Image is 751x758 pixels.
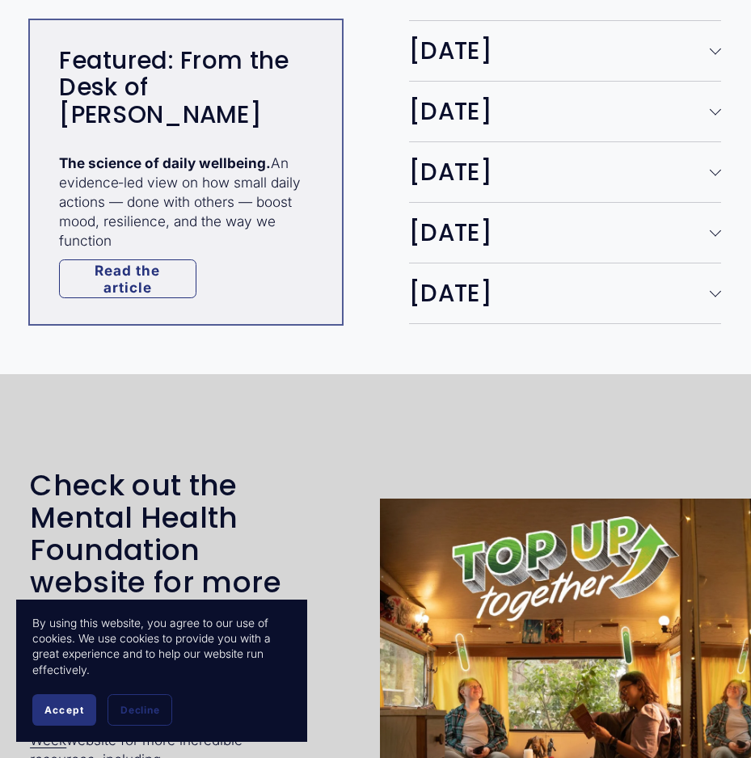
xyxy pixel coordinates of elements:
span: [DATE] [409,33,710,69]
span: Decline [120,704,159,716]
button: [DATE] [409,21,721,81]
strong: The science of daily wellbeing. [59,154,271,171]
a: Read the article [59,259,196,298]
h3: Featured: From the Desk of [PERSON_NAME] [59,47,313,128]
button: [DATE] [409,203,721,263]
span: [DATE] [409,154,710,190]
span: Accept [44,704,84,716]
span: [DATE] [409,94,710,129]
button: Accept [32,694,96,726]
section: Cookie banner [16,600,307,742]
p: By using this website, you agree to our use of cookies. We use cookies to provide you with a grea... [32,616,291,678]
span: [DATE] [409,276,710,311]
span: Check out the Mental Health Foundation website for more MHAW 2025 resources [30,465,289,668]
span: [DATE] [409,215,710,251]
p: An evidence‑led view on how small daily actions — done with others — boost mood, resilience, and ... [59,154,313,251]
button: [DATE] [409,82,721,141]
button: Decline [108,694,172,726]
button: [DATE] [409,142,721,202]
button: [DATE] [409,263,721,323]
